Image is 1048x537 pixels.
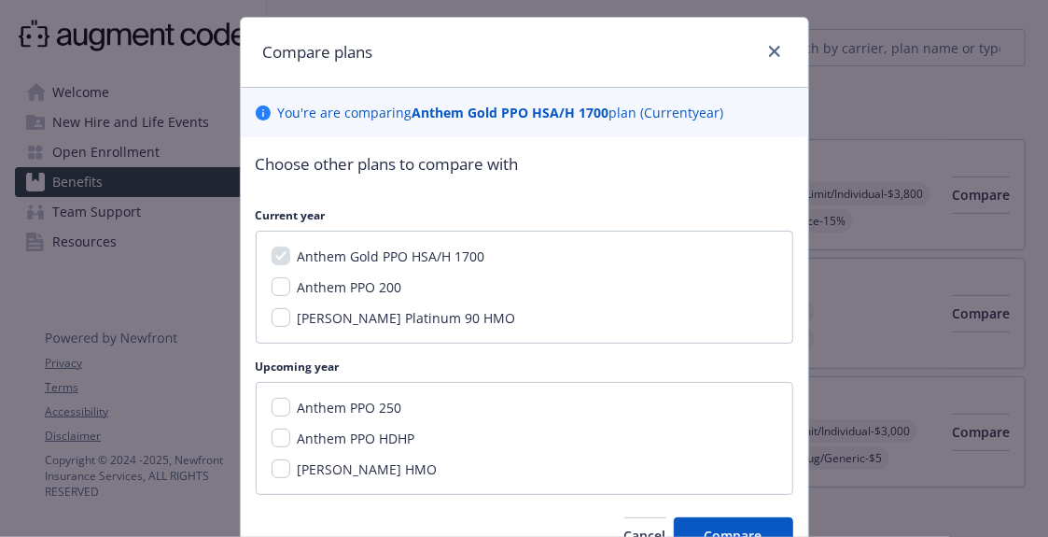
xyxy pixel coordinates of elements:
[298,278,402,296] span: Anthem PPO 200
[412,104,609,121] b: Anthem Gold PPO HSA/H 1700
[298,309,516,327] span: [PERSON_NAME] Platinum 90 HMO
[298,247,485,265] span: Anthem Gold PPO HSA/H 1700
[763,40,786,63] a: close
[263,40,373,64] h1: Compare plans
[298,399,402,417] span: Anthem PPO 250
[256,207,793,223] p: Current year
[298,460,438,478] span: [PERSON_NAME] HMO
[298,430,415,447] span: Anthem PPO HDHP
[278,103,724,122] p: You ' re are comparing plan ( Current year)
[256,359,793,374] p: Upcoming year
[256,152,793,177] p: Choose other plans to compare with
